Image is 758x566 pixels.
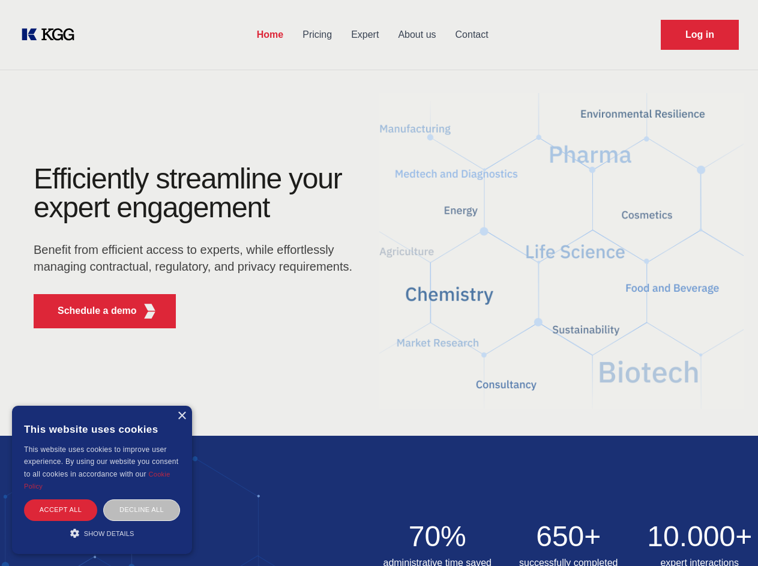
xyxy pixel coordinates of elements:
div: Close [177,412,186,421]
h1: Efficiently streamline your expert engagement [34,164,360,222]
div: Accept all [24,499,97,520]
span: This website uses cookies to improve user experience. By using our website you consent to all coo... [24,445,178,478]
h2: 650+ [510,522,627,551]
div: Show details [24,527,180,539]
a: KOL Knowledge Platform: Talk to Key External Experts (KEE) [19,25,84,44]
div: Decline all [103,499,180,520]
button: Schedule a demoKGG Fifth Element RED [34,294,176,328]
p: Schedule a demo [58,304,137,318]
a: Pricing [293,19,341,50]
img: KGG Fifth Element RED [379,78,744,424]
a: Home [247,19,293,50]
a: Cookie Policy [24,471,170,490]
a: About us [388,19,445,50]
a: Expert [341,19,388,50]
p: Benefit from efficient access to experts, while effortlessly managing contractual, regulatory, an... [34,241,360,275]
span: Show details [84,530,134,537]
a: Contact [446,19,498,50]
div: This website uses cookies [24,415,180,444]
img: KGG Fifth Element RED [142,304,157,319]
a: Request Demo [661,20,739,50]
h2: 70% [379,522,496,551]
